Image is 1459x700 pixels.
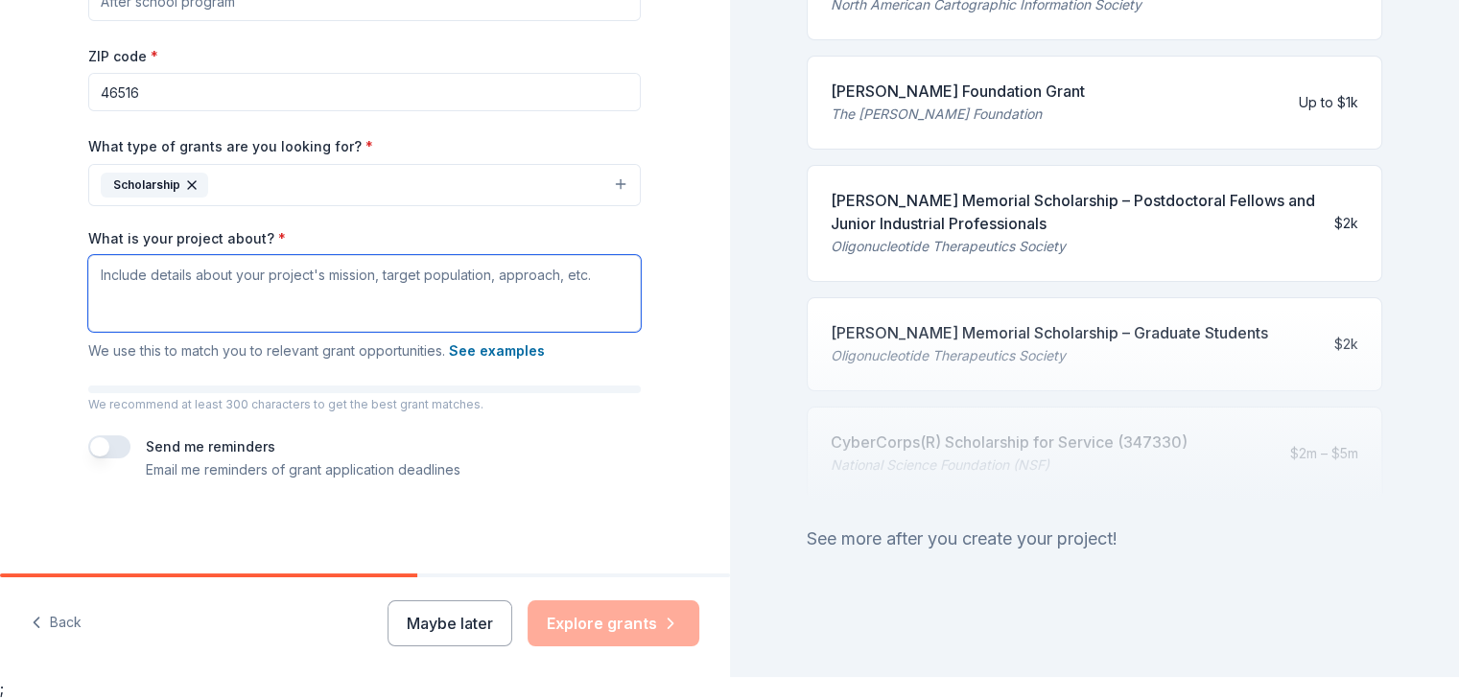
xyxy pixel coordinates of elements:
input: 12345 (U.S. only) [88,73,641,111]
div: Scholarship [101,173,208,198]
button: Scholarship [88,164,641,206]
div: $2k [1334,212,1358,235]
label: What type of grants are you looking for? [88,137,373,156]
div: Up to $1k [1299,91,1358,114]
div: See more after you create your project! [807,524,1383,554]
div: Oligonucleotide Therapeutics Society [831,235,1320,258]
div: [PERSON_NAME] Foundation Grant [831,80,1085,103]
label: Send me reminders [146,438,275,455]
div: [PERSON_NAME] Memorial Scholarship – Postdoctoral Fellows and Junior Industrial Professionals [831,189,1320,235]
span: We use this to match you to relevant grant opportunities. [88,342,545,359]
p: We recommend at least 300 characters to get the best grant matches. [88,397,641,412]
label: What is your project about? [88,229,286,248]
div: The [PERSON_NAME] Foundation [831,103,1085,126]
button: See examples [449,339,545,362]
p: Email me reminders of grant application deadlines [146,458,460,481]
button: Back [31,603,82,643]
button: Maybe later [388,600,512,646]
label: ZIP code [88,47,158,66]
